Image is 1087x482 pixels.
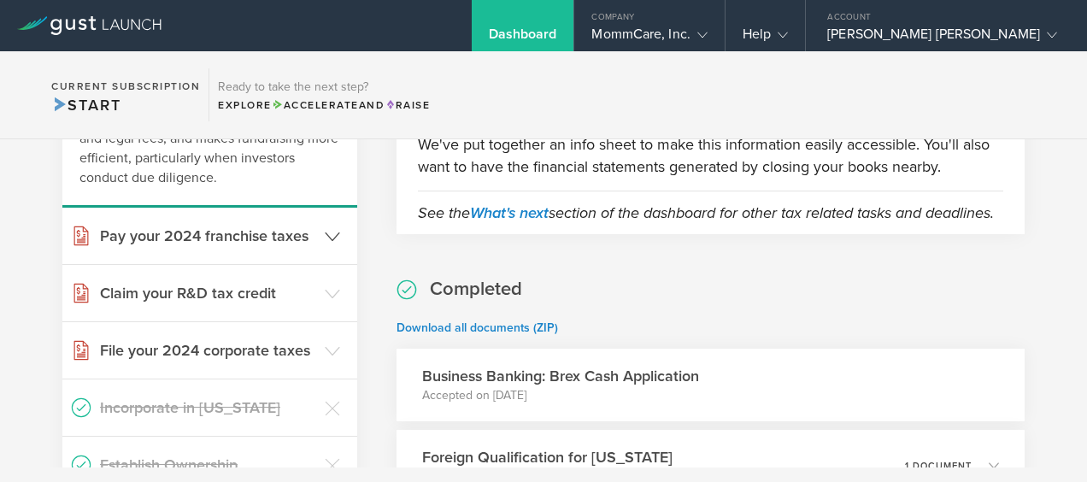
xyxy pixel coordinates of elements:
h3: Ready to take the next step? [218,81,430,93]
div: MommCare, Inc. [591,26,707,51]
em: See the section of the dashboard for other tax related tasks and deadlines. [418,203,994,222]
p: 1 document [905,461,972,471]
h3: Business Banking: Brex Cash Application [422,365,699,387]
h3: Foreign Qualification for [US_STATE] [422,446,673,468]
h3: Pay your 2024 franchise taxes [100,225,316,247]
p: Accepted on [DATE] [422,387,699,404]
div: [PERSON_NAME] [PERSON_NAME] [827,26,1057,51]
h3: File your 2024 corporate taxes [100,339,316,361]
span: Raise [385,99,430,111]
a: What's next [470,203,549,222]
div: Dashboard [489,26,557,51]
h2: Completed [430,277,522,302]
div: Explore [218,97,430,113]
a: Download all documents (ZIP) [397,320,558,335]
iframe: Chat Widget [1002,400,1087,482]
span: and [272,99,385,111]
h2: Current Subscription [51,81,200,91]
span: Accelerate [272,99,359,111]
h3: Establish Ownership [100,454,316,476]
div: Help [743,26,788,51]
h3: Incorporate in [US_STATE] [100,397,316,419]
h3: Claim your R&D tax credit [100,282,316,304]
p: Your accountant will expect you to have some general company information on hand. We've put toget... [418,111,1003,178]
div: Ready to take the next step?ExploreAccelerateandRaise [209,68,438,121]
span: Start [51,96,120,115]
div: Staying compliant saves you from hassle and legal fees, and makes fundraising more efficient, par... [62,92,357,208]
